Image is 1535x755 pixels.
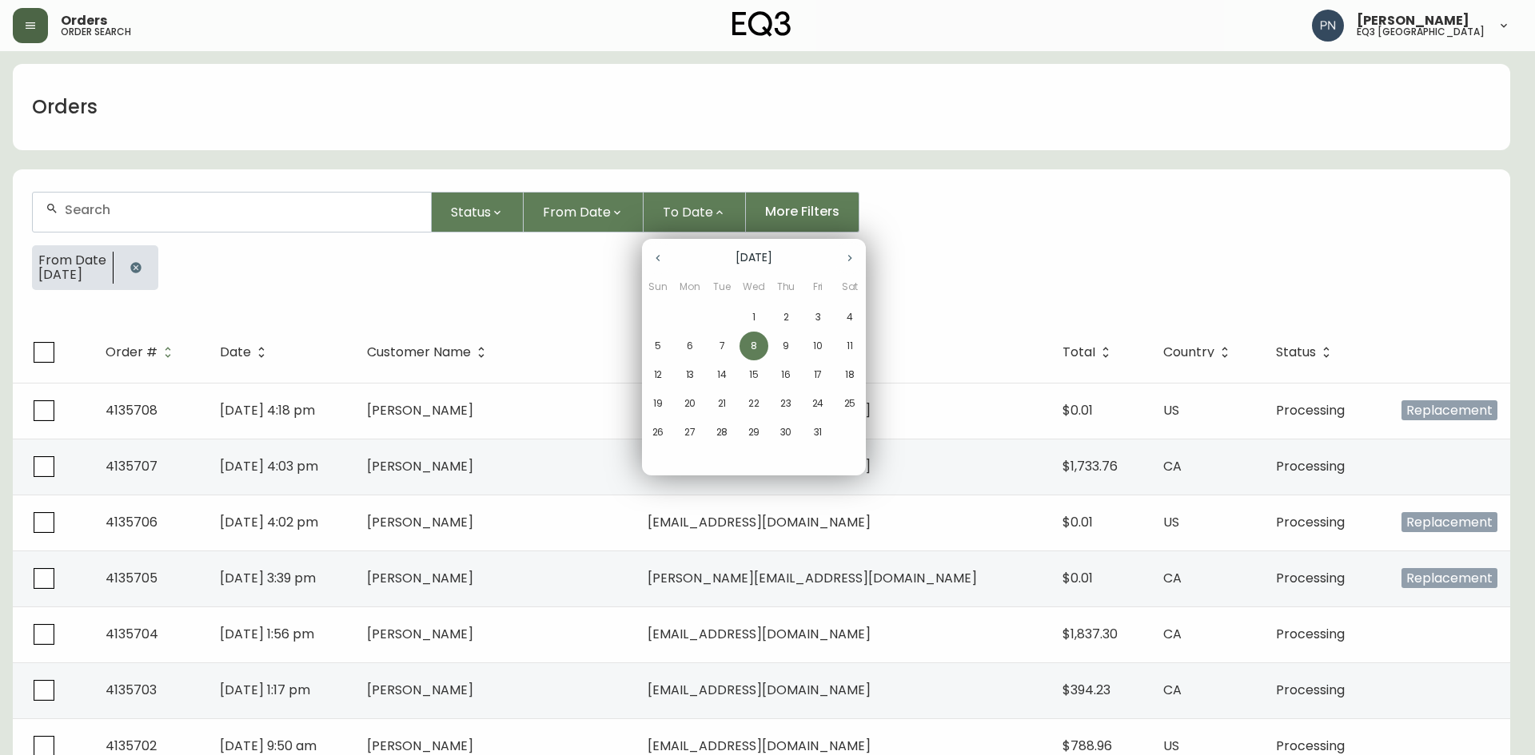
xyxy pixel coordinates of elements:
button: 28 [708,418,736,447]
p: 20 [684,396,696,411]
button: 5 [644,332,672,360]
button: 15 [740,360,768,389]
button: 12 [644,360,672,389]
button: 10 [803,332,832,360]
p: 12 [654,368,663,382]
p: 14 [717,368,727,382]
span: Thu [771,279,800,295]
p: 4 [847,310,853,324]
p: 25 [844,396,856,411]
span: Fri [803,279,832,295]
p: 31 [814,425,823,439]
p: 24 [812,396,824,411]
button: 18 [835,360,864,389]
p: 7 [720,339,725,353]
button: 31 [803,418,832,447]
p: 9 [783,339,789,353]
p: 1 [752,310,756,324]
button: 23 [771,389,800,418]
p: 2 [783,310,789,324]
button: 30 [771,418,800,447]
button: 4 [835,303,864,332]
button: 17 [803,360,832,389]
span: Mon [676,279,704,295]
button: 16 [771,360,800,389]
p: 30 [780,425,792,439]
button: 19 [644,389,672,418]
p: 11 [847,339,853,353]
p: 29 [748,425,760,439]
p: 15 [749,368,759,382]
span: Wed [740,279,768,295]
button: 22 [740,389,768,418]
button: 20 [676,389,704,418]
button: 27 [676,418,704,447]
button: 26 [644,418,672,447]
p: 26 [652,425,664,439]
p: 28 [716,425,728,439]
button: 25 [835,389,864,418]
p: 16 [781,368,791,382]
p: 22 [748,396,760,411]
p: 18 [845,368,855,382]
p: 17 [814,368,823,382]
p: 13 [686,368,695,382]
button: 3 [803,303,832,332]
button: 14 [708,360,736,389]
p: 3 [815,310,821,324]
button: 21 [708,389,736,418]
button: 6 [676,332,704,360]
button: 29 [740,418,768,447]
p: 19 [653,396,663,411]
button: 13 [676,360,704,389]
button: 2 [771,303,800,332]
button: 8 [740,332,768,360]
p: 23 [780,396,791,411]
p: 10 [813,339,823,353]
span: Sat [835,279,864,295]
p: 8 [751,339,757,353]
button: 11 [835,332,864,360]
p: 6 [687,339,693,353]
button: 7 [708,332,736,360]
p: 5 [655,339,661,353]
p: 21 [718,396,727,411]
span: Sun [644,279,672,295]
button: 9 [771,332,800,360]
button: 24 [803,389,832,418]
p: 27 [684,425,696,439]
p: [DATE] [674,249,834,266]
span: Tue [708,279,736,295]
button: 1 [740,303,768,332]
